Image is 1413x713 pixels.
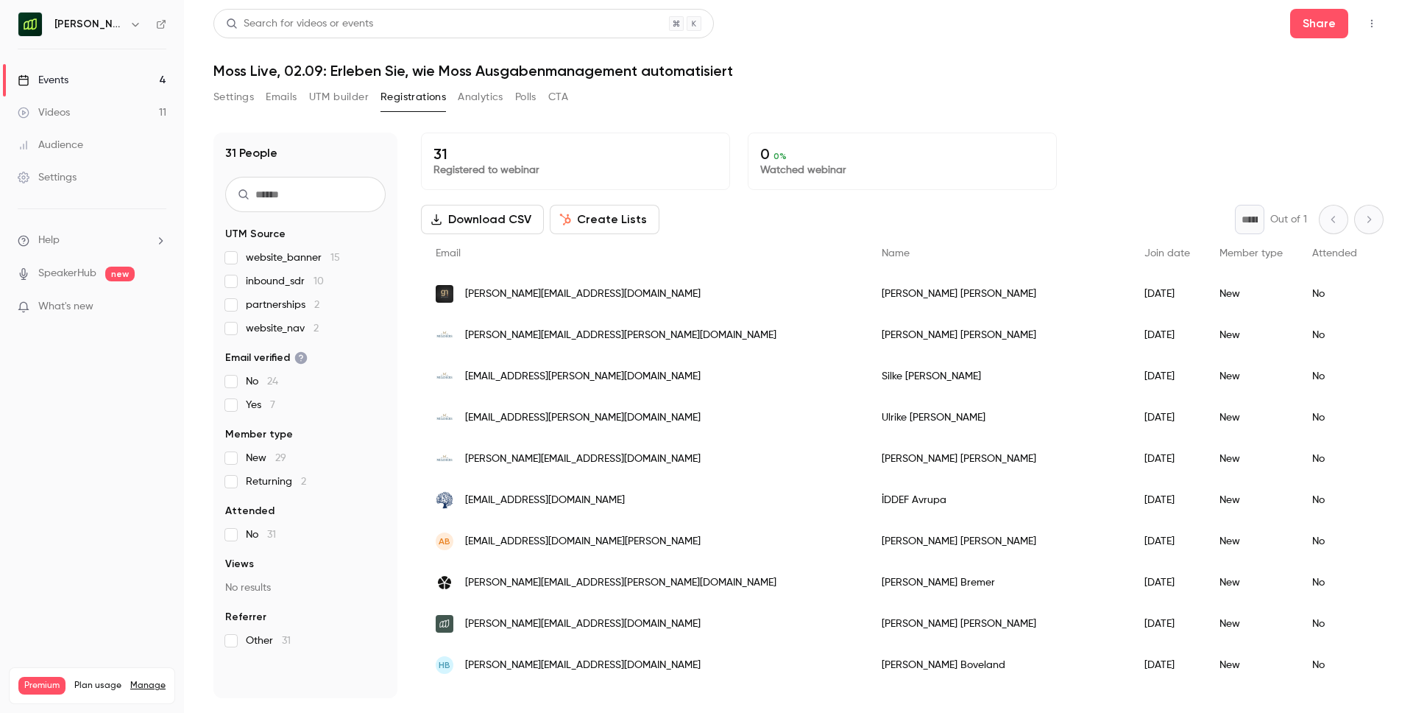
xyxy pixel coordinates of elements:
[225,144,277,162] h1: 31 People
[867,521,1130,562] div: [PERSON_NAME] [PERSON_NAME]
[1130,644,1205,686] div: [DATE]
[225,580,386,595] p: No results
[436,574,453,591] img: sewts.de
[867,644,1130,686] div: [PERSON_NAME] Boveland
[436,450,453,468] img: melchers.de
[1297,315,1372,356] div: No
[225,427,293,442] span: Member type
[1297,603,1372,644] div: No
[225,504,275,519] span: Attended
[18,73,68,88] div: Events
[246,398,275,412] span: Yes
[436,285,453,303] img: gastronovi.com
[130,680,166,692] a: Manage
[1270,212,1307,227] p: Out of 1
[548,85,568,109] button: CTA
[1205,315,1297,356] div: New
[1130,562,1205,603] div: [DATE]
[246,250,340,265] span: website_banner
[18,233,166,248] li: help-dropdown-opener
[225,351,308,365] span: Email verified
[465,534,701,549] span: [EMAIL_ADDRESS][DOMAIN_NAME][PERSON_NAME]
[1297,562,1372,603] div: No
[246,474,306,489] span: Returning
[149,301,166,314] iframe: Noticeable Trigger
[867,273,1130,315] div: [PERSON_NAME] [PERSON_NAME]
[38,233,60,248] span: Help
[465,658,701,673] span: [PERSON_NAME][EMAIL_ADDRESS][DOMAIN_NAME]
[1130,315,1205,356] div: [DATE]
[54,17,124,32] h6: [PERSON_NAME] [GEOGRAPHIC_DATA]
[38,266,96,281] a: SpeakerHub
[436,615,453,633] img: getmoss.com
[1297,397,1372,438] div: No
[436,368,453,385] img: melchers.de
[882,248,910,259] span: Name
[266,85,297,109] button: Emails
[465,452,701,467] span: [PERSON_NAME][EMAIL_ADDRESS][DOMAIN_NAME]
[773,151,787,161] span: 0 %
[1312,248,1357,259] span: Attended
[213,62,1384,80] h1: Moss Live, 02.09: Erleben Sie, wie Moss Ausgabenmanagement automatisiert
[105,267,135,281] span: new
[1297,521,1372,562] div: No
[275,453,286,463] span: 29
[267,530,276,540] span: 31
[1130,521,1205,562] div: [DATE]
[1297,273,1372,315] div: No
[18,677,65,695] span: Premium
[246,374,278,389] span: No
[246,451,286,466] span: New
[867,438,1130,480] div: [PERSON_NAME] [PERSON_NAME]
[436,248,461,259] span: Email
[465,369,701,384] span: [EMAIL_ADDRESS][PERSON_NAME][DOMAIN_NAME]
[465,617,701,632] span: [PERSON_NAME][EMAIL_ADDRESS][DOMAIN_NAME]
[314,300,319,310] span: 2
[213,85,254,109] button: Settings
[1219,248,1283,259] span: Member type
[1205,397,1297,438] div: New
[436,326,453,344] img: melchers.de
[458,85,503,109] button: Analytics
[380,85,446,109] button: Registrations
[465,287,701,302] span: [PERSON_NAME][EMAIL_ADDRESS][DOMAIN_NAME]
[246,633,291,648] span: Other
[18,13,42,36] img: Moss Deutschland
[436,491,453,509] img: iddef.eu
[433,145,718,163] p: 31
[465,493,625,508] span: [EMAIL_ADDRESS][DOMAIN_NAME]
[1130,397,1205,438] div: [DATE]
[267,376,278,387] span: 24
[1130,480,1205,521] div: [DATE]
[1205,273,1297,315] div: New
[1297,644,1372,686] div: No
[1205,603,1297,644] div: New
[433,163,718,178] p: Registered to webinar
[439,658,450,672] span: HB
[1130,603,1205,644] div: [DATE]
[38,299,93,315] span: What's new
[760,145,1044,163] p: 0
[225,557,254,572] span: Views
[74,680,121,692] span: Plan usage
[465,410,701,426] span: [EMAIL_ADDRESS][PERSON_NAME][DOMAIN_NAME]
[18,170,77,185] div: Settings
[1297,480,1372,521] div: No
[1130,438,1205,480] div: [DATE]
[867,356,1130,397] div: Silke [PERSON_NAME]
[421,205,544,234] button: Download CSV
[330,253,340,263] span: 15
[246,274,324,289] span: inbound_sdr
[226,16,373,32] div: Search for videos or events
[1130,356,1205,397] div: [DATE]
[550,205,659,234] button: Create Lists
[301,477,306,487] span: 2
[18,138,83,152] div: Audience
[1205,356,1297,397] div: New
[1205,521,1297,562] div: New
[867,562,1130,603] div: [PERSON_NAME] Bremer
[867,397,1130,438] div: Ulrike [PERSON_NAME]
[1205,480,1297,521] div: New
[1297,356,1372,397] div: No
[225,227,286,242] span: UTM Source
